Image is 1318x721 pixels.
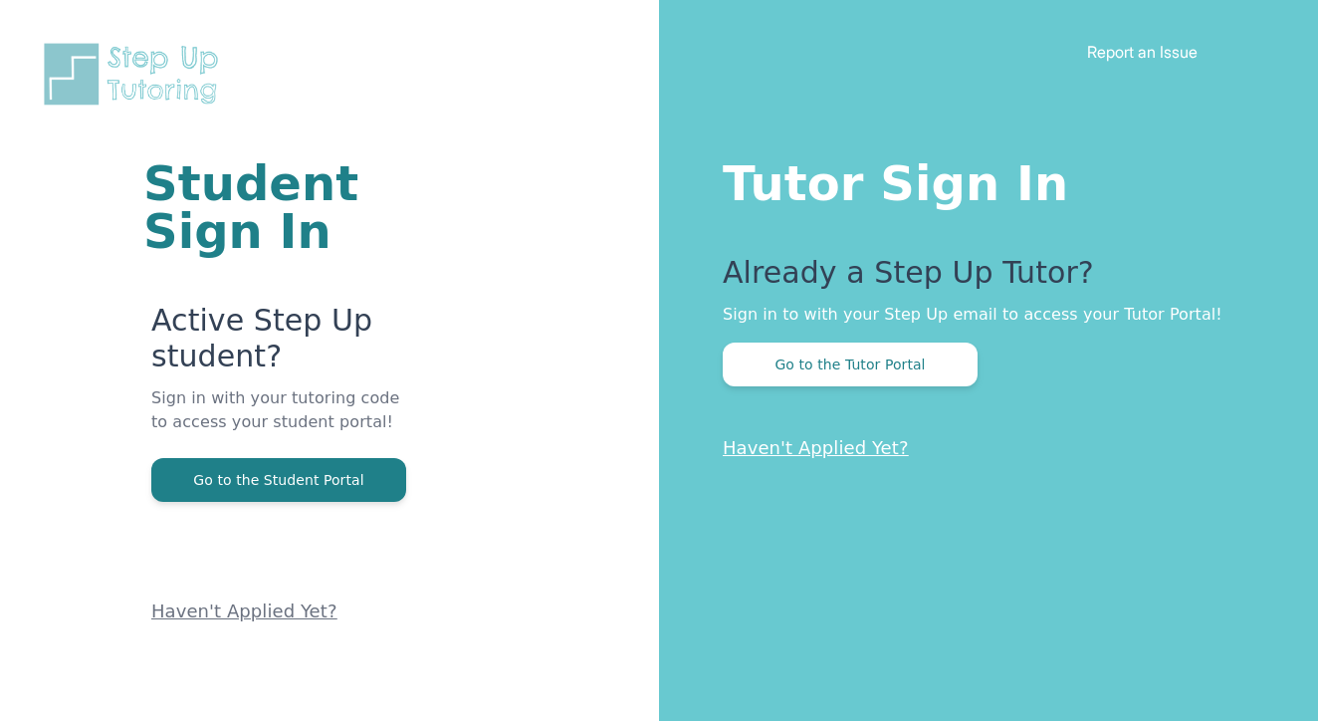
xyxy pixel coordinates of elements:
[143,159,420,255] h1: Student Sign In
[151,470,406,489] a: Go to the Student Portal
[723,151,1238,207] h1: Tutor Sign In
[723,303,1238,327] p: Sign in to with your Step Up email to access your Tutor Portal!
[723,255,1238,303] p: Already a Step Up Tutor?
[151,386,420,458] p: Sign in with your tutoring code to access your student portal!
[723,343,978,386] button: Go to the Tutor Portal
[151,303,420,386] p: Active Step Up student?
[151,458,406,502] button: Go to the Student Portal
[723,355,978,373] a: Go to the Tutor Portal
[1087,42,1198,62] a: Report an Issue
[40,40,231,109] img: Step Up Tutoring horizontal logo
[723,437,909,458] a: Haven't Applied Yet?
[151,601,337,621] a: Haven't Applied Yet?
